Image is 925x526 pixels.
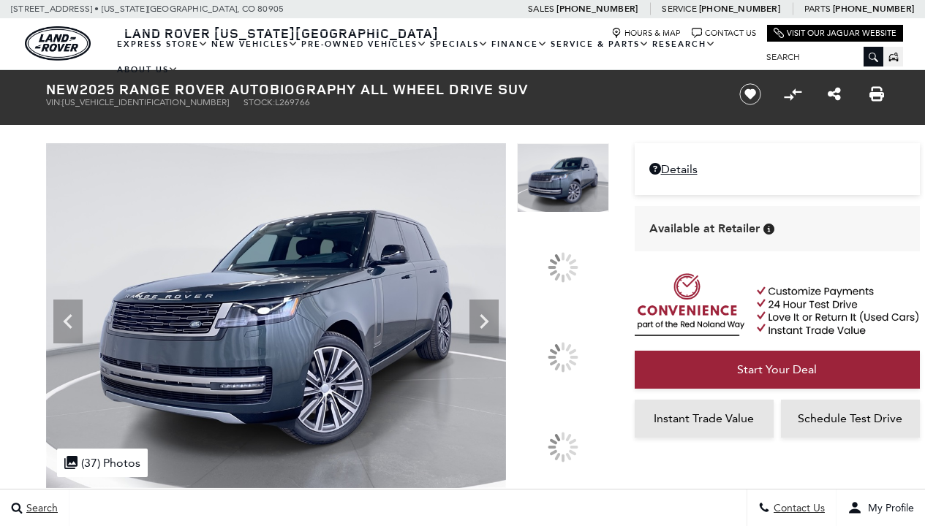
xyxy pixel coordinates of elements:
[549,31,651,57] a: Service & Parts
[804,4,831,14] span: Parts
[649,162,905,176] a: Details
[116,31,755,83] nav: Main Navigation
[490,31,549,57] a: Finance
[763,224,774,235] div: Vehicle is in stock and ready for immediate delivery. Due to demand, availability is subject to c...
[862,502,914,514] span: My Profile
[11,4,284,14] a: [STREET_ADDRESS] • [US_STATE][GEOGRAPHIC_DATA], CO 80905
[57,449,148,477] div: (37) Photos
[734,83,766,106] button: Save vehicle
[828,85,841,103] a: Share this New 2025 Range Rover Autobiography All Wheel Drive SUV
[611,28,681,39] a: Hours & Map
[46,97,62,107] span: VIN:
[556,3,638,15] a: [PHONE_NUMBER]
[833,3,914,15] a: [PHONE_NUMBER]
[243,97,275,107] span: Stock:
[649,221,760,237] span: Available at Retailer
[635,400,774,438] a: Instant Trade Value
[798,411,902,425] span: Schedule Test Drive
[651,31,717,57] a: Research
[869,85,884,103] a: Print this New 2025 Range Rover Autobiography All Wheel Drive SUV
[116,24,448,42] a: Land Rover [US_STATE][GEOGRAPHIC_DATA]
[23,502,58,514] span: Search
[528,4,554,14] span: Sales
[662,4,696,14] span: Service
[737,362,817,376] span: Start Your Deal
[692,28,756,39] a: Contact Us
[116,57,180,83] a: About Us
[300,31,428,57] a: Pre-Owned Vehicles
[782,83,804,105] button: Compare vehicle
[62,97,229,107] span: [US_VEHICLE_IDENTIFICATION_NUMBER]
[275,97,310,107] span: L269766
[46,81,715,97] h1: 2025 Range Rover Autobiography All Wheel Drive SUV
[210,31,300,57] a: New Vehicles
[25,26,91,61] a: land-rover
[755,48,883,66] input: Search
[124,24,439,42] span: Land Rover [US_STATE][GEOGRAPHIC_DATA]
[770,502,825,514] span: Contact Us
[46,143,506,488] img: New 2025 Belgravia Green LAND ROVER Autobiography image 1
[781,400,920,438] a: Schedule Test Drive
[635,351,920,389] a: Start Your Deal
[428,31,490,57] a: Specials
[774,28,896,39] a: Visit Our Jaguar Website
[517,143,609,213] img: New 2025 Belgravia Green LAND ROVER Autobiography image 1
[699,3,780,15] a: [PHONE_NUMBER]
[116,31,210,57] a: EXPRESS STORE
[46,79,80,99] strong: New
[654,411,754,425] span: Instant Trade Value
[25,26,91,61] img: Land Rover
[837,489,925,526] button: user-profile-menu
